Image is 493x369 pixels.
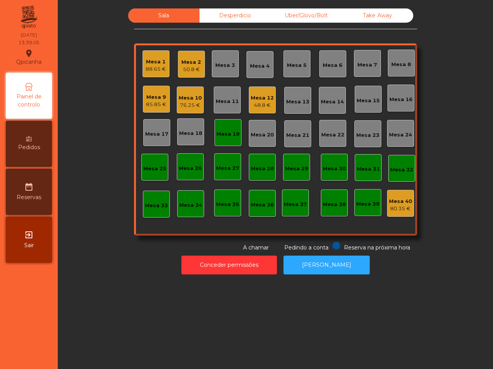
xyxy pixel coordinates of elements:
[323,201,346,208] div: Mesa 38
[179,201,202,209] div: Mesa 34
[250,62,270,70] div: Mesa 4
[243,244,269,251] span: A chamar
[321,98,344,106] div: Mesa 14
[8,93,50,109] span: Painel de controlo
[391,61,411,68] div: Mesa 8
[128,8,200,23] div: Sala
[389,96,413,103] div: Mesa 16
[145,202,168,209] div: Mesa 33
[216,98,239,105] div: Mesa 11
[251,101,274,109] div: 48.8 €
[21,32,37,38] div: [DATE]
[285,165,308,173] div: Mesa 29
[342,8,413,23] div: Take Away
[179,94,202,102] div: Mesa 10
[181,58,201,66] div: Mesa 2
[16,48,42,67] div: Qpicanha
[251,201,274,209] div: Mesa 36
[389,205,412,213] div: 80.35 €
[146,101,166,108] div: 85.85 €
[287,61,307,69] div: Mesa 5
[215,61,235,69] div: Mesa 3
[19,4,38,31] img: qpiato
[284,201,307,208] div: Mesa 37
[17,193,41,201] span: Reservas
[179,101,202,109] div: 76.25 €
[18,39,39,46] div: 13:39:05
[323,165,346,173] div: Mesa 30
[181,66,201,73] div: 50.8 €
[216,201,239,208] div: Mesa 35
[321,131,344,139] div: Mesa 22
[344,244,410,251] span: Reserva na próxima hora
[179,165,202,172] div: Mesa 26
[389,131,412,139] div: Mesa 24
[216,165,239,172] div: Mesa 27
[24,49,34,58] i: location_on
[24,182,34,191] i: date_range
[323,61,342,69] div: Mesa 6
[271,8,342,23] div: Uber/Glovo/Bolt
[24,241,34,249] span: Sair
[181,256,277,274] button: Conceder permissões
[145,130,168,138] div: Mesa 17
[357,165,380,173] div: Mesa 31
[286,98,309,106] div: Mesa 13
[357,61,377,69] div: Mesa 7
[390,166,413,174] div: Mesa 32
[357,97,380,105] div: Mesa 15
[251,94,274,102] div: Mesa 12
[18,143,40,151] span: Pedidos
[251,131,274,139] div: Mesa 20
[143,165,166,173] div: Mesa 25
[146,58,166,66] div: Mesa 1
[284,244,329,251] span: Pedindo a conta
[146,65,166,73] div: 88.65 €
[200,8,271,23] div: Desperdicio
[389,198,412,205] div: Mesa 40
[146,93,166,101] div: Mesa 9
[179,130,202,137] div: Mesa 18
[356,131,379,139] div: Mesa 23
[356,200,379,208] div: Mesa 39
[251,165,274,173] div: Mesa 28
[24,230,34,239] i: exit_to_app
[286,131,309,139] div: Mesa 21
[283,256,370,274] button: [PERSON_NAME]
[216,130,240,138] div: Mesa 19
